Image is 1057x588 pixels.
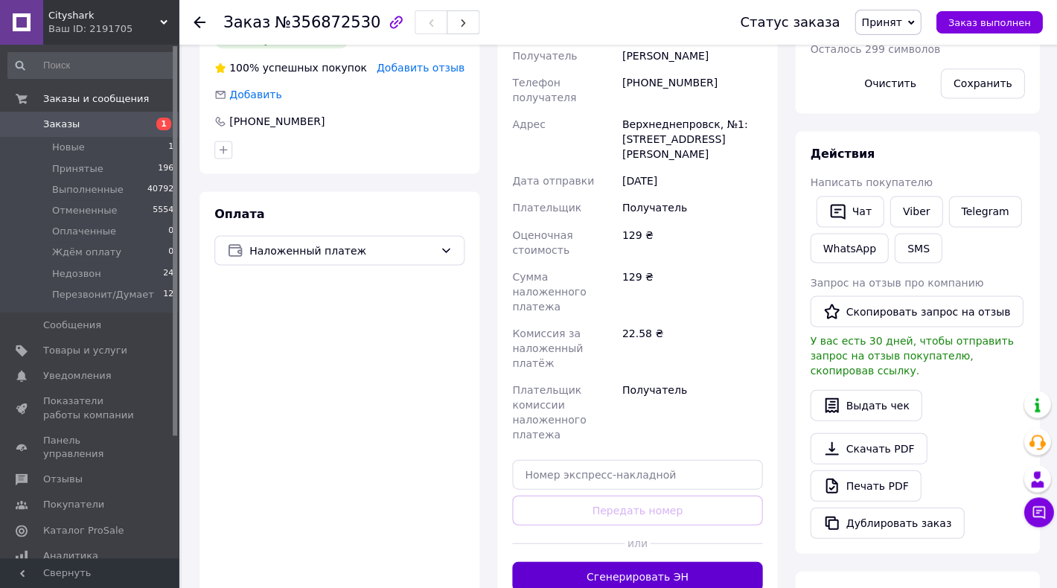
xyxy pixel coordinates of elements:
[810,334,1013,376] span: У вас есть 30 дней, чтобы отправить запрос на отзыв покупателю, скопировав ссылку.
[810,276,983,288] span: Запрос на отзыв про компанию
[740,15,840,30] div: Статус заказа
[229,89,281,100] span: Добавить
[512,459,762,489] input: Номер экспресс-накладной
[810,507,964,538] button: Дублировать заказ
[625,535,650,550] span: или
[228,114,326,129] div: [PHONE_NUMBER]
[810,147,875,161] span: Действия
[852,68,929,98] button: Очистить
[512,229,572,255] span: Оценочная стоимость
[810,432,927,464] a: Скачать PDF
[512,50,577,62] span: Получатель
[52,141,85,154] span: Новые
[512,327,583,368] span: Комиссия за наложенный платёж
[48,22,179,36] div: Ваш ID: 2191705
[810,295,1023,327] button: Скопировать запрос на отзыв
[43,394,138,421] span: Показатели работы компании
[512,383,586,440] span: Плательщик комиссии наложенного платежа
[48,9,160,22] span: Сityshark
[249,242,434,258] span: Наложенный платеж
[512,270,586,312] span: Сумма наложенного платежа
[1024,497,1053,527] button: Чат с покупателем
[52,225,116,238] span: Оплаченные
[619,263,765,319] div: 129 ₴
[512,77,576,103] span: Телефон получателя
[948,17,1030,28] span: Заказ выполнен
[810,233,888,263] a: WhatsApp
[377,62,464,74] span: Добавить отзыв
[890,196,942,227] a: Viber
[168,225,173,238] span: 0
[512,202,581,214] span: Плательщик
[158,162,173,176] span: 196
[52,204,117,217] span: Отмененные
[229,62,259,74] span: 100%
[619,221,765,263] div: 129 ₴
[214,60,367,75] div: успешных покупок
[43,369,111,383] span: Уведомления
[52,246,121,259] span: Ждём оплату
[894,233,942,263] button: SMS
[816,196,884,227] button: Чат
[153,204,173,217] span: 5554
[156,118,171,130] span: 1
[163,288,173,301] span: 12
[810,43,939,55] span: Осталось 299 символов
[619,42,765,69] div: [PERSON_NAME]
[43,473,83,486] span: Отзывы
[168,141,173,154] span: 1
[168,246,173,259] span: 0
[52,183,124,196] span: Выполненные
[163,267,173,281] span: 24
[619,194,765,221] div: Получатель
[43,319,101,332] span: Сообщения
[147,183,173,196] span: 40792
[214,207,264,221] span: Оплата
[223,13,270,31] span: Заказ
[936,11,1042,33] button: Заказ выполнен
[512,175,594,187] span: Дата отправки
[619,111,765,167] div: Верхнеднепровск, №1: [STREET_ADDRESS][PERSON_NAME]
[52,288,154,301] span: Перезвонит/Думает
[940,68,1024,98] button: Сохранить
[43,344,127,357] span: Товары и услуги
[43,434,138,461] span: Панель управления
[810,176,932,188] span: Написать покупателю
[619,69,765,111] div: [PHONE_NUMBER]
[512,118,545,130] span: Адрес
[810,470,921,501] a: Печать PDF
[43,92,149,106] span: Заказы и сообщения
[275,13,380,31] span: №356872530
[619,319,765,376] div: 22.58 ₴
[43,498,104,511] span: Покупатели
[810,389,922,421] button: Выдать чек
[194,15,205,30] div: Вернуться назад
[43,524,124,537] span: Каталог ProSale
[619,167,765,194] div: [DATE]
[43,118,80,131] span: Заказы
[7,52,175,79] input: Поиск
[861,16,901,28] span: Принят
[52,162,103,176] span: Принятые
[619,376,765,447] div: Получатель
[43,549,98,563] span: Аналитика
[52,267,101,281] span: Недозвон
[948,196,1021,227] a: Telegram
